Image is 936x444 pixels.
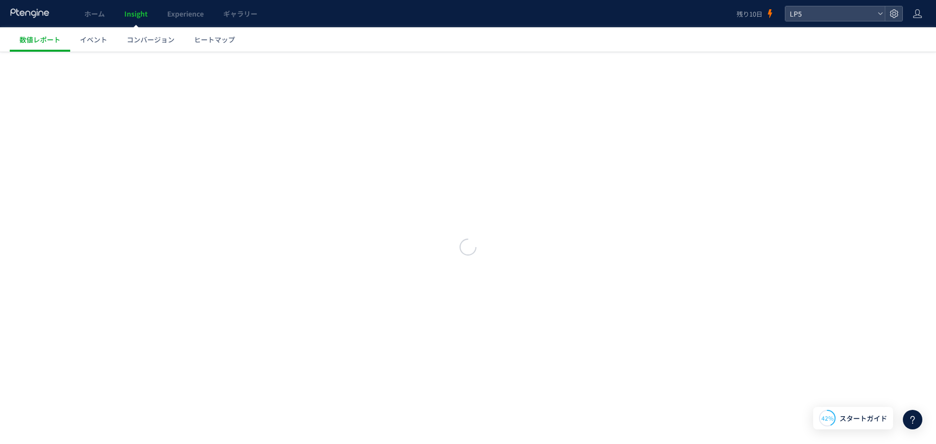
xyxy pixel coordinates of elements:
[19,35,60,44] span: 数値レポート
[737,9,762,19] span: 残り10日
[839,413,887,424] span: スタートガイド
[80,35,107,44] span: イベント
[124,9,148,19] span: Insight
[223,9,257,19] span: ギャラリー
[194,35,235,44] span: ヒートマップ
[167,9,204,19] span: Experience
[84,9,105,19] span: ホーム
[127,35,175,44] span: コンバージョン
[787,6,874,21] span: LP5
[821,414,834,422] span: 42%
